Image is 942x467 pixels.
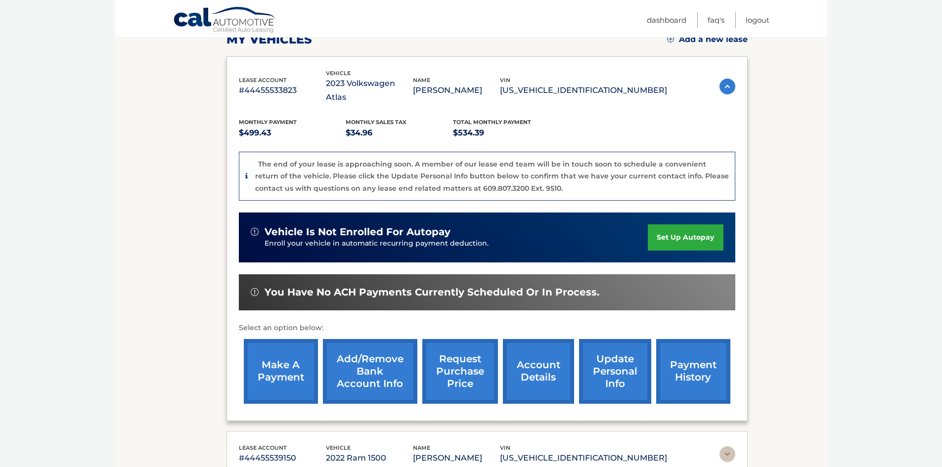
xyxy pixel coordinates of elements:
p: #44455533823 [239,84,326,97]
p: 2023 Volkswagen Atlas [326,77,413,104]
a: Logout [746,12,769,28]
p: 2022 Ram 1500 [326,451,413,465]
p: #44455539150 [239,451,326,465]
h2: my vehicles [226,32,312,47]
p: $34.96 [346,126,453,140]
span: vehicle is not enrolled for autopay [265,226,450,238]
img: accordion-active.svg [719,79,735,94]
a: Add a new lease [667,35,748,44]
p: $534.39 [453,126,560,140]
a: Dashboard [647,12,686,28]
p: [PERSON_NAME] [413,84,500,97]
a: Add/Remove bank account info [323,339,417,404]
img: add.svg [667,36,674,42]
a: FAQ's [708,12,724,28]
p: [US_VEHICLE_IDENTIFICATION_NUMBER] [500,451,667,465]
span: lease account [239,444,287,451]
span: Total Monthly Payment [453,119,531,126]
p: The end of your lease is approaching soon. A member of our lease end team will be in touch soon t... [255,160,729,193]
p: Select an option below: [239,322,735,334]
span: name [413,444,430,451]
a: Cal Automotive [173,6,277,35]
p: Enroll your vehicle in automatic recurring payment deduction. [265,238,648,249]
p: $499.43 [239,126,346,140]
a: update personal info [579,339,651,404]
p: [PERSON_NAME] [413,451,500,465]
span: vehicle [326,70,351,77]
p: [US_VEHICLE_IDENTIFICATION_NUMBER] [500,84,667,97]
span: You have no ACH payments currently scheduled or in process. [265,286,599,298]
span: vin [500,77,510,84]
img: alert-white.svg [251,288,259,296]
a: request purchase price [422,339,498,404]
span: vehicle [326,444,351,451]
span: vin [500,444,510,451]
span: Monthly sales Tax [346,119,406,126]
span: Monthly Payment [239,119,297,126]
img: accordion-rest.svg [719,446,735,462]
a: make a payment [244,339,318,404]
a: payment history [656,339,730,404]
span: name [413,77,430,84]
a: set up autopay [648,224,723,251]
img: alert-white.svg [251,228,259,236]
a: account details [503,339,574,404]
span: lease account [239,77,287,84]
